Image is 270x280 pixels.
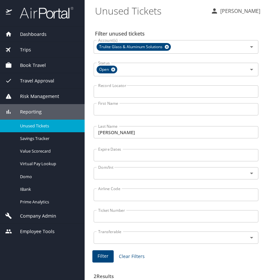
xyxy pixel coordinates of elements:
button: Open [247,169,256,178]
span: Book Travel [12,62,46,69]
span: Virtual Pay Lookup [20,161,77,167]
div: Trulite Glass & Aluminum Solutions [97,43,171,51]
div: Open [97,66,117,73]
span: Trips [12,46,31,53]
img: airportal-logo.png [13,6,73,19]
h2: Filter unused tickets [95,28,260,39]
span: Prime Analytics [20,199,77,205]
span: Travel Approval [12,77,54,84]
span: Value Scorecard [20,148,77,154]
button: Clear Filters [116,251,147,263]
p: [PERSON_NAME] [218,7,260,15]
span: Reporting [12,108,42,115]
button: Open [247,65,256,74]
button: Filter [92,250,114,263]
span: Trulite Glass & Aluminum Solutions [97,44,166,50]
span: IBank [20,186,77,192]
span: Savings Tracker [20,135,77,142]
span: Company Admin [12,212,56,220]
button: Open [247,42,256,51]
span: Dashboards [12,31,47,38]
h3: 2 Results [94,269,258,280]
img: icon-airportal.png [6,6,13,19]
h1: Unused Tickets [95,1,205,21]
span: Clear Filters [119,253,145,261]
span: Filter [98,252,109,260]
button: Open [247,233,256,242]
button: [PERSON_NAME] [208,5,263,17]
span: Open [97,66,113,73]
span: Domo [20,174,77,180]
span: Employee Tools [12,228,55,235]
span: Risk Management [12,93,59,100]
span: Unused Tickets [20,123,77,129]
